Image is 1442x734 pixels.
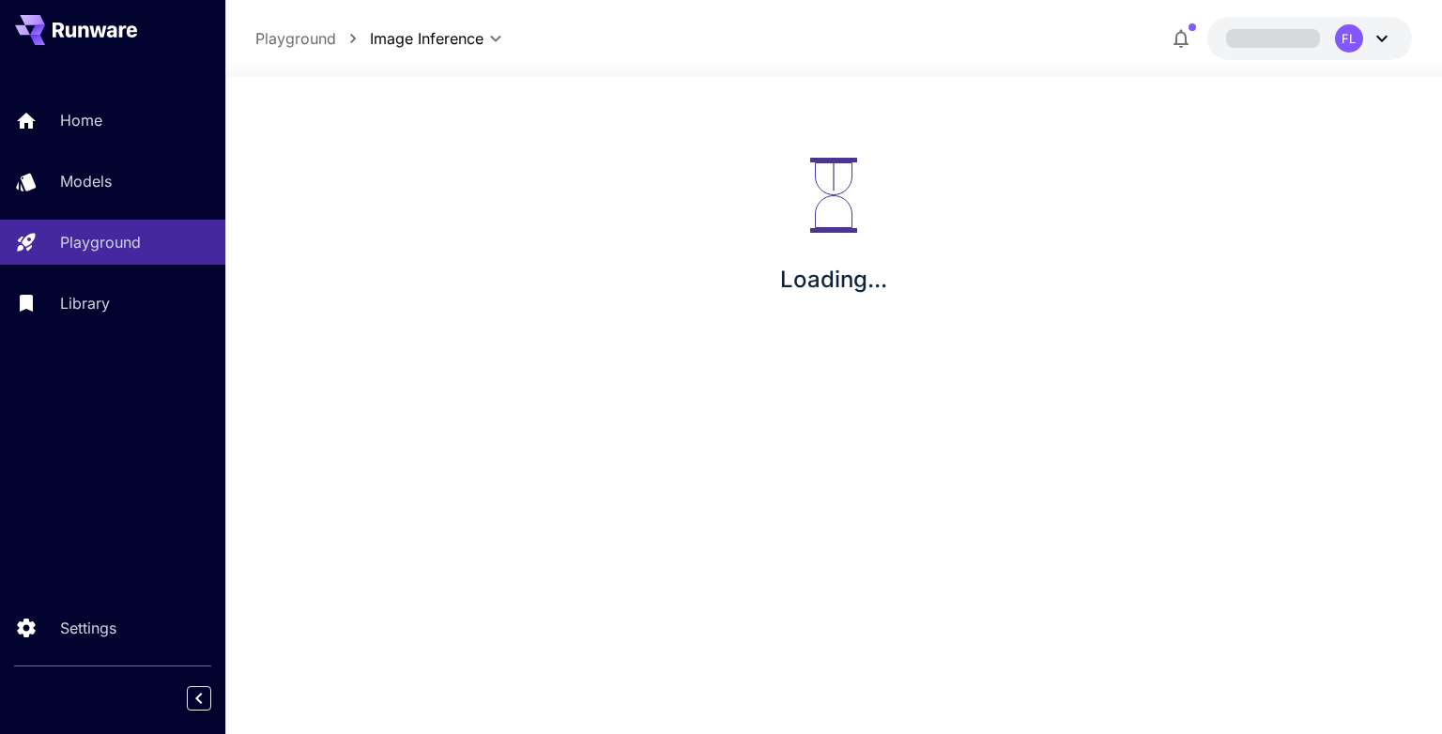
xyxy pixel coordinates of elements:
[60,617,116,639] p: Settings
[255,27,370,50] nav: breadcrumb
[1207,17,1412,60] button: FL
[780,263,887,297] p: Loading...
[60,109,102,131] p: Home
[255,27,336,50] a: Playground
[370,27,483,50] span: Image Inference
[1335,24,1363,53] div: FL
[60,231,141,253] p: Playground
[60,292,110,314] p: Library
[201,681,225,715] div: Collapse sidebar
[187,686,211,711] button: Collapse sidebar
[60,170,112,192] p: Models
